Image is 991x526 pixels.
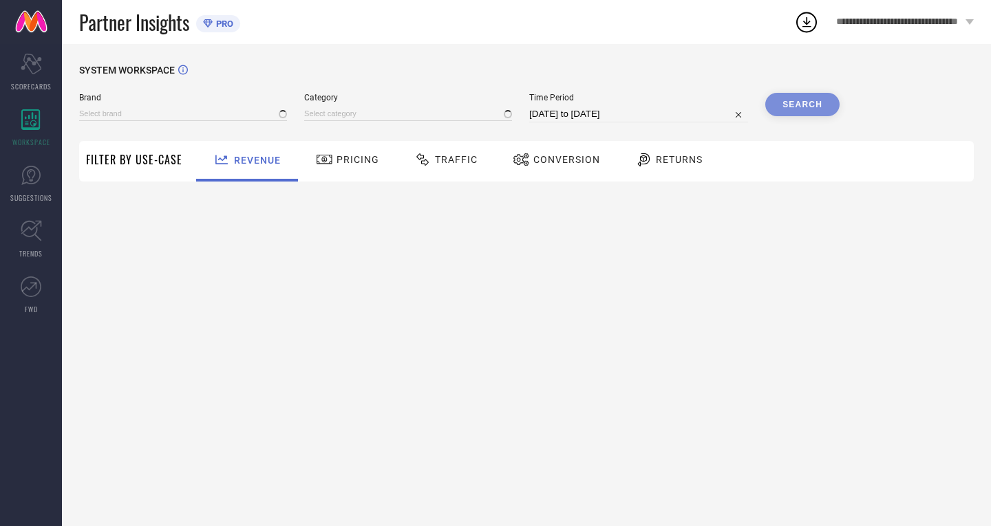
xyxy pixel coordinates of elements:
[435,154,478,165] span: Traffic
[25,304,38,314] span: FWD
[304,93,512,102] span: Category
[656,154,703,165] span: Returns
[79,8,189,36] span: Partner Insights
[304,107,512,121] input: Select category
[79,93,287,102] span: Brand
[12,137,50,147] span: WORKSPACE
[11,81,52,91] span: SCORECARDS
[533,154,600,165] span: Conversion
[79,65,175,76] span: SYSTEM WORKSPACE
[529,106,748,122] input: Select time period
[794,10,819,34] div: Open download list
[529,93,748,102] span: Time Period
[213,19,233,29] span: PRO
[79,107,287,121] input: Select brand
[10,193,52,203] span: SUGGESTIONS
[337,154,379,165] span: Pricing
[19,248,43,259] span: TRENDS
[234,155,281,166] span: Revenue
[86,151,182,168] span: Filter By Use-Case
